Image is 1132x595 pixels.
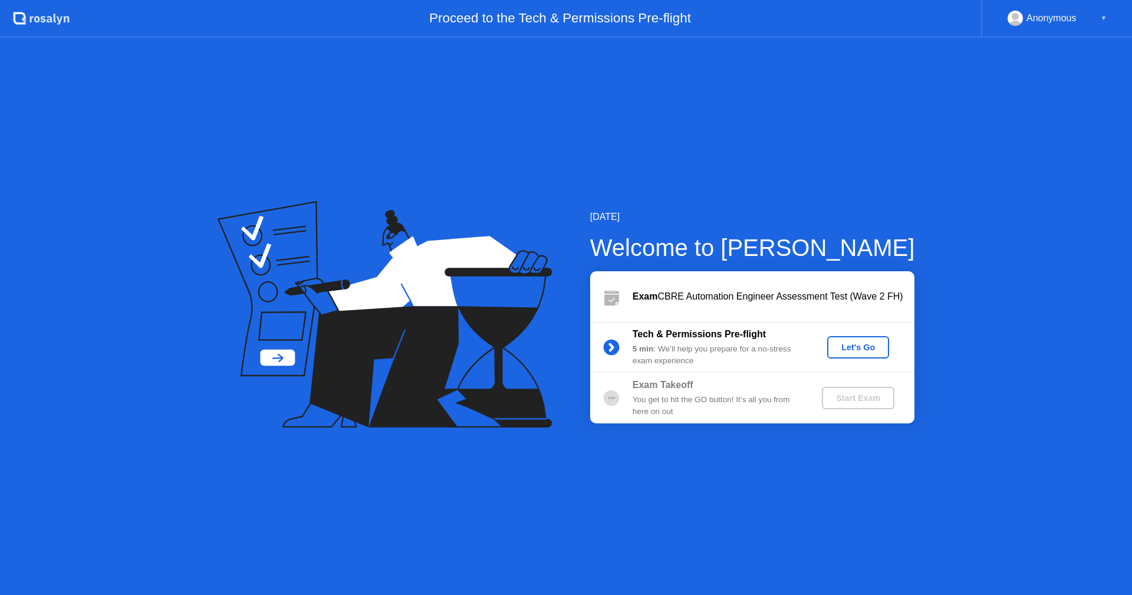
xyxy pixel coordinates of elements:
div: CBRE Automation Engineer Assessment Test (Wave 2 FH) [633,290,914,304]
b: Tech & Permissions Pre-flight [633,329,766,339]
div: [DATE] [590,210,915,224]
div: ▼ [1101,11,1107,26]
b: Exam [633,291,658,301]
div: You get to hit the GO button! It’s all you from here on out [633,394,802,418]
b: 5 min [633,344,654,353]
button: Let's Go [827,336,889,359]
div: Welcome to [PERSON_NAME] [590,230,915,265]
button: Start Exam [822,387,894,409]
div: : We’ll help you prepare for a no-stress exam experience [633,343,802,367]
div: Let's Go [832,343,884,352]
div: Anonymous [1026,11,1077,26]
div: Start Exam [827,393,890,403]
b: Exam Takeoff [633,380,693,390]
